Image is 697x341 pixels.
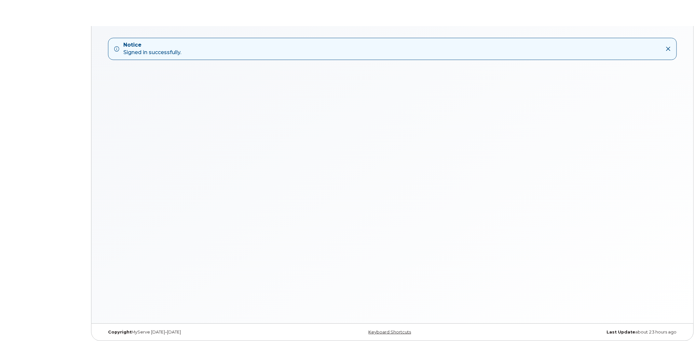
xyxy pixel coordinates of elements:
[108,330,131,334] strong: Copyright
[368,330,411,334] a: Keyboard Shortcuts
[607,330,635,334] strong: Last Update
[123,41,181,56] div: Signed in successfully.
[123,41,181,49] strong: Notice
[489,330,682,335] div: about 23 hours ago
[103,330,296,335] div: MyServe [DATE]–[DATE]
